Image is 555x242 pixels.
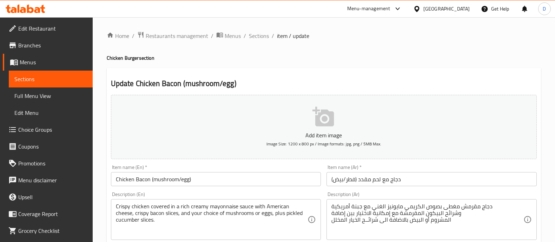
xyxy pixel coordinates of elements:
li: / [132,32,134,40]
span: Upsell [18,193,87,201]
a: Grocery Checklist [3,222,93,239]
li: / [244,32,246,40]
a: Menu disclaimer [3,172,93,189]
a: Restaurants management [137,31,208,40]
span: Edit Menu [14,109,87,117]
span: Sections [14,75,87,83]
a: Upsell [3,189,93,205]
p: Add item image [122,131,526,139]
a: Choice Groups [3,121,93,138]
span: Coupons [18,142,87,151]
div: [GEOGRAPHIC_DATA] [423,5,470,13]
li: / [272,32,274,40]
span: Menu disclaimer [18,176,87,184]
span: Branches [18,41,87,50]
a: Coupons [3,138,93,155]
li: / [211,32,213,40]
a: Menus [216,31,241,40]
textarea: Crispy chicken covered in a rich creamy mayonnaise sauce with American cheese, crispy bacon slice... [116,203,308,236]
a: Edit Menu [9,104,93,121]
span: item / update [277,32,309,40]
span: Edit Restaurant [18,24,87,33]
input: Enter name Ar [326,172,537,186]
span: Grocery Checklist [18,227,87,235]
textarea: دجاج مقرمش مغطى بصوص الكريمي مايونيز الغني مع جبنة أمريكية وشرائح البيكون المقرمشة مع إمكانية الا... [331,203,523,236]
a: Sections [249,32,269,40]
input: Enter name En [111,172,321,186]
span: Menus [20,58,87,66]
span: Restaurants management [146,32,208,40]
a: Home [107,32,129,40]
div: Menu-management [347,5,390,13]
a: Edit Restaurant [3,20,93,37]
h2: Update Chicken Bacon (mushroom/egg) [111,78,537,89]
button: Add item imageImage Size: 1200 x 800 px / Image formats: jpg, png / 5MB Max. [111,95,537,159]
span: Choice Groups [18,125,87,134]
span: Menus [225,32,241,40]
a: Branches [3,37,93,54]
a: Sections [9,71,93,87]
span: Image Size: 1200 x 800 px / Image formats: jpg, png / 5MB Max. [266,140,381,148]
a: Coverage Report [3,205,93,222]
a: Menus [3,54,93,71]
span: D [543,5,546,13]
h4: Chicken Burger section [107,54,541,61]
a: Promotions [3,155,93,172]
span: Full Menu View [14,92,87,100]
span: Promotions [18,159,87,168]
span: Coverage Report [18,210,87,218]
nav: breadcrumb [107,31,541,40]
a: Full Menu View [9,87,93,104]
